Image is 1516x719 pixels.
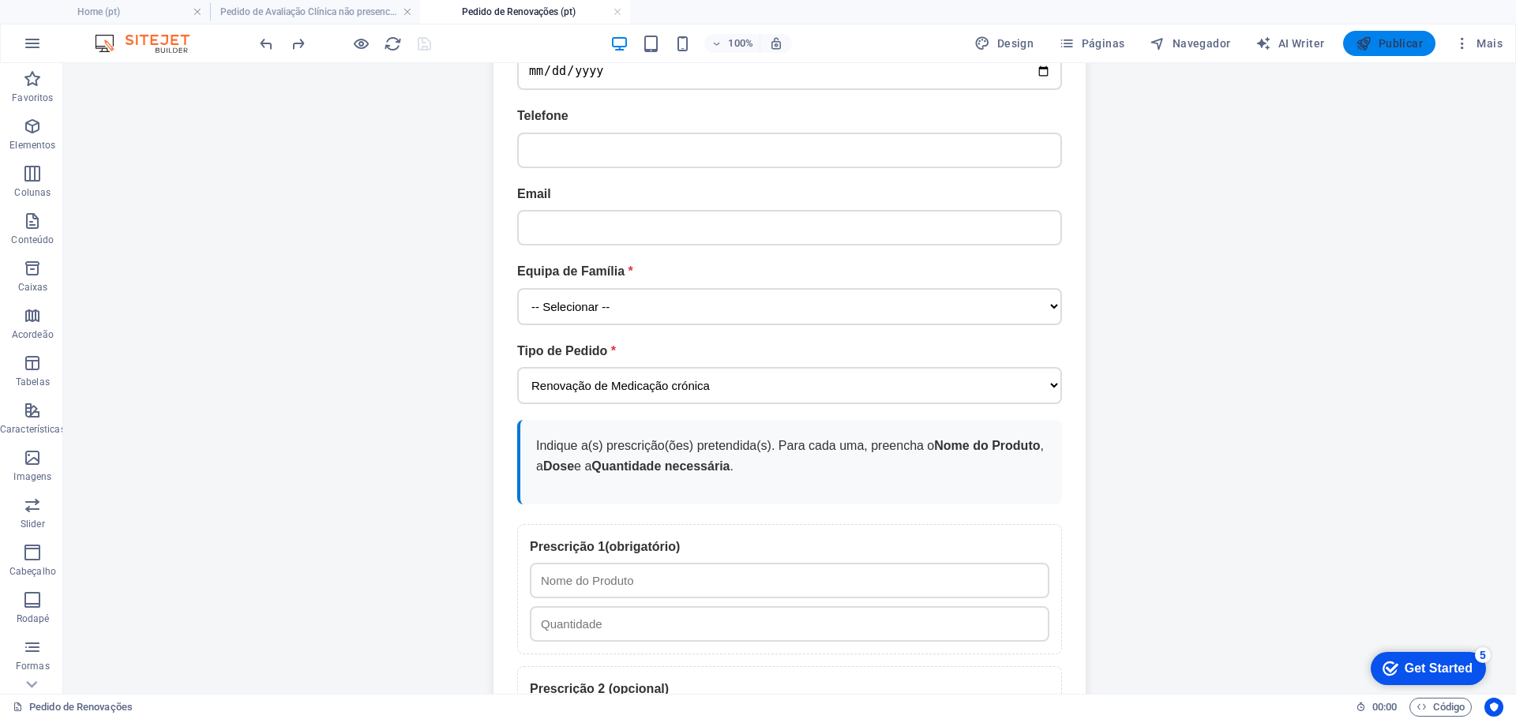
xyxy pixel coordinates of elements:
[1150,36,1230,51] span: Navegador
[728,34,753,53] h6: 100%
[769,36,783,51] i: Ao redimensionar, ajusta automaticamente o nível de zoom para caber no dispositivo escolhido.
[1249,31,1330,56] button: AI Writer
[1059,36,1124,51] span: Páginas
[1343,31,1435,56] button: Publicar
[13,698,133,717] a: Clique para cancelar a seleção. Clique duas vezes para abrir as Páginas
[288,34,307,53] button: redo
[210,3,420,21] h4: Pedido de Avaliação Clínica não presencial (pt)
[1053,31,1131,56] button: Páginas
[1143,31,1236,56] button: Navegador
[91,34,209,53] img: Editor Logo
[1356,698,1398,717] h6: Tempo de sessão
[968,31,1040,56] button: Design
[43,17,111,32] div: Get Started
[257,35,276,53] i: Desfazer: Alterar HTML (Ctrl+Z)
[420,3,630,21] h4: Pedido de Renovações (pt)
[21,518,45,530] p: Slider
[1417,698,1465,717] span: Código
[257,34,276,53] button: undo
[16,376,50,388] p: Tabelas
[384,35,402,53] i: Recarregar página
[383,34,402,53] button: reload
[17,612,50,625] p: Rodapé
[9,8,124,41] div: Get Started 5 items remaining, 0% complete
[9,139,55,152] p: Elementos
[113,3,129,19] div: 5
[16,660,50,672] p: Formas
[9,565,56,578] p: Cabeçalho
[13,470,51,483] p: Imagens
[11,234,54,246] p: Conteúdo
[1356,36,1423,51] span: Publicar
[1255,36,1324,51] span: AI Writer
[974,36,1034,51] span: Design
[1409,698,1472,717] button: Código
[1448,31,1509,56] button: Mais
[14,186,51,199] p: Colunas
[12,92,53,104] p: Favoritos
[1372,698,1397,717] span: 00 00
[1454,36,1503,51] span: Mais
[18,281,48,294] p: Caixas
[704,34,760,53] button: 100%
[12,328,54,341] p: Acordeão
[289,35,307,53] i: Refazer: Apagar HTML (Ctrl+Y, ⌘+Y)
[1484,698,1503,717] button: Usercentrics
[1383,701,1386,713] span: :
